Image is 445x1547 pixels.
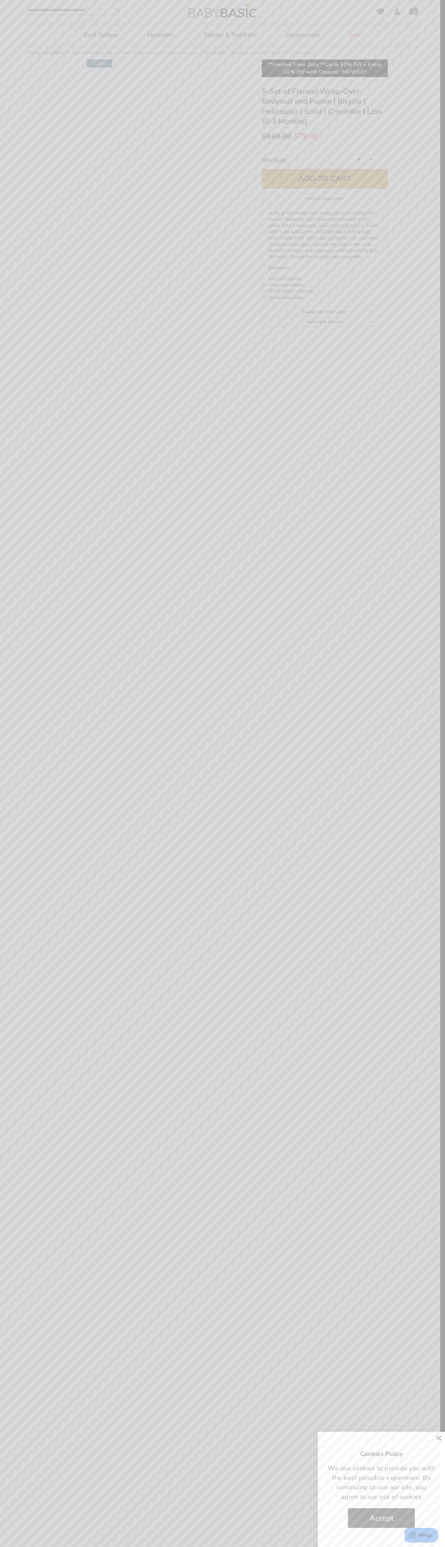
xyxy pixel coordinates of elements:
[370,1508,393,1528] span: Accept
[435,1435,442,1441] a: Close
[348,1508,415,1528] a: Accept
[327,1451,435,1457] h3: Cookies Policy
[327,1464,435,1502] p: We use cookies to provide you with the best possible experience. By continuing to use our site, y...
[405,1528,439,1544] iframe: Opens a widget where you can chat to one of our agents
